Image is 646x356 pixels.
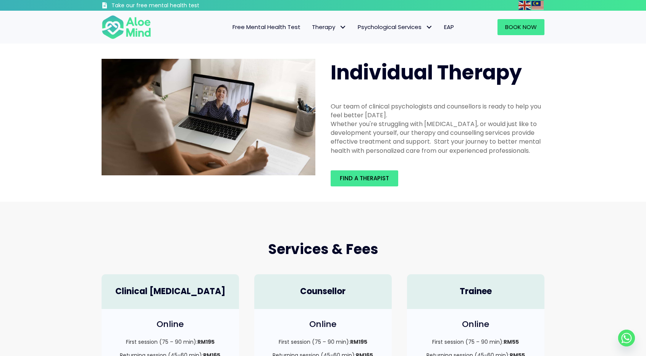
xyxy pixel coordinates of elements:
[262,286,384,298] h4: Counsellor
[415,286,537,298] h4: Trainee
[350,338,367,346] strong: RM195
[227,19,306,35] a: Free Mental Health Test
[331,102,544,120] div: Our team of clinical psychologists and counsellors is ready to help you feel better [DATE].
[102,59,315,175] img: Therapy online individual
[505,23,537,31] span: Book Now
[331,170,398,186] a: Find a therapist
[331,58,522,86] span: Individual Therapy
[340,174,389,182] span: Find a therapist
[337,22,348,33] span: Therapy: submenu
[161,19,460,35] nav: Menu
[102,15,151,40] img: Aloe mind Logo
[102,2,240,11] a: Take our free mental health test
[415,319,537,330] h4: Online
[438,19,460,35] a: EAP
[312,23,346,31] span: Therapy
[415,338,537,346] p: First session (75 – 90 min):
[109,286,231,298] h4: Clinical [MEDICAL_DATA]
[497,19,544,35] a: Book Now
[233,23,300,31] span: Free Mental Health Test
[109,338,231,346] p: First session (75 – 90 min):
[262,338,384,346] p: First session (75 – 90 min):
[197,338,215,346] strong: RM195
[331,120,544,155] div: Whether you're struggling with [MEDICAL_DATA], or would just like to development yourself, our th...
[111,2,240,10] h3: Take our free mental health test
[262,319,384,330] h4: Online
[518,1,531,10] a: English
[444,23,454,31] span: EAP
[109,319,231,330] h4: Online
[504,338,519,346] strong: RM55
[352,19,438,35] a: Psychological ServicesPsychological Services: submenu
[531,1,544,10] img: ms
[306,19,352,35] a: TherapyTherapy: submenu
[618,330,635,346] a: Whatsapp
[531,1,544,10] a: Malay
[358,23,433,31] span: Psychological Services
[518,1,531,10] img: en
[268,239,378,259] span: Services & Fees
[423,22,434,33] span: Psychological Services: submenu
